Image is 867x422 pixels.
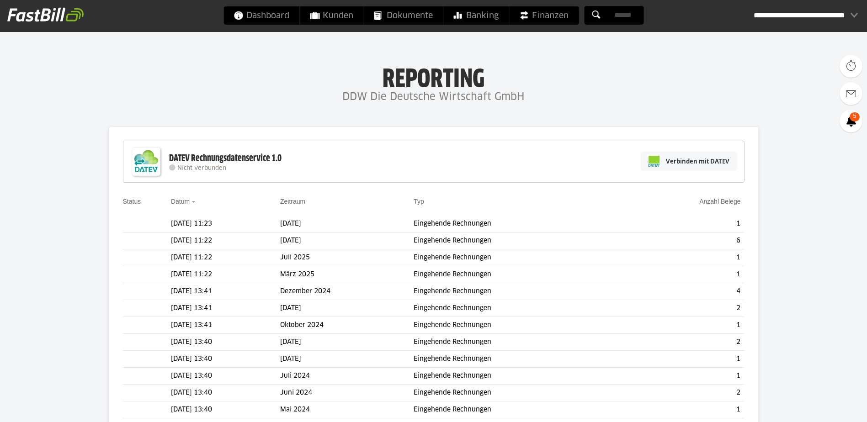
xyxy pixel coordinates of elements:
td: [DATE] [280,232,414,249]
td: [DATE] 11:23 [171,216,280,232]
td: 4 [625,283,744,300]
span: 5 [850,112,860,121]
a: Status [123,198,141,205]
span: Kunden [310,6,353,25]
td: [DATE] [280,216,414,232]
td: Dezember 2024 [280,283,414,300]
td: [DATE] 11:22 [171,249,280,266]
img: DATEV-Datenservice Logo [128,143,165,180]
td: Eingehende Rechnungen [414,401,625,418]
td: [DATE] 13:40 [171,351,280,368]
a: Kunden [300,6,363,25]
h1: Reporting [91,64,776,88]
td: Eingehende Rechnungen [414,283,625,300]
a: Banking [443,6,509,25]
img: fastbill_logo_white.png [7,7,84,22]
td: Juni 2024 [280,385,414,401]
td: 1 [625,249,744,266]
td: März 2025 [280,266,414,283]
div: DATEV Rechnungsdatenservice 1.0 [169,153,282,164]
td: [DATE] 13:41 [171,317,280,334]
td: 1 [625,317,744,334]
a: Typ [414,198,424,205]
td: [DATE] 11:22 [171,232,280,249]
img: sort_desc.gif [191,201,197,203]
td: Eingehende Rechnungen [414,266,625,283]
span: Dokumente [374,6,433,25]
td: 6 [625,232,744,249]
a: Dashboard [223,6,299,25]
td: Eingehende Rechnungen [414,249,625,266]
td: [DATE] [280,334,414,351]
a: Zeitraum [280,198,305,205]
td: Eingehende Rechnungen [414,385,625,401]
td: [DATE] [280,351,414,368]
td: [DATE] 13:40 [171,368,280,385]
span: Dashboard [234,6,289,25]
a: Anzahl Belege [699,198,740,205]
td: [DATE] 13:40 [171,334,280,351]
td: Eingehende Rechnungen [414,317,625,334]
td: [DATE] [280,300,414,317]
td: 1 [625,401,744,418]
td: Oktober 2024 [280,317,414,334]
td: Mai 2024 [280,401,414,418]
td: [DATE] 13:41 [171,283,280,300]
td: Eingehende Rechnungen [414,300,625,317]
a: Finanzen [509,6,579,25]
td: 2 [625,385,744,401]
span: Verbinden mit DATEV [666,157,729,166]
td: Eingehende Rechnungen [414,216,625,232]
td: Eingehende Rechnungen [414,334,625,351]
td: Eingehende Rechnungen [414,368,625,385]
td: 1 [625,266,744,283]
iframe: Öffnet ein Widget, in dem Sie weitere Informationen finden [797,395,858,417]
span: Banking [453,6,499,25]
td: [DATE] 13:40 [171,385,280,401]
td: Juli 2025 [280,249,414,266]
td: Eingehende Rechnungen [414,351,625,368]
td: Juli 2024 [280,368,414,385]
td: [DATE] 13:41 [171,300,280,317]
td: 1 [625,368,744,385]
a: Datum [171,198,190,205]
td: 2 [625,334,744,351]
td: [DATE] 13:40 [171,401,280,418]
td: 1 [625,351,744,368]
td: Eingehende Rechnungen [414,232,625,249]
span: Nicht verbunden [177,165,226,171]
a: 5 [840,110,862,132]
td: 2 [625,300,744,317]
a: Verbinden mit DATEV [641,152,737,171]
td: 1 [625,216,744,232]
a: Dokumente [364,6,443,25]
td: [DATE] 11:22 [171,266,280,283]
span: Finanzen [519,6,569,25]
img: pi-datev-logo-farbig-24.svg [649,156,660,167]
